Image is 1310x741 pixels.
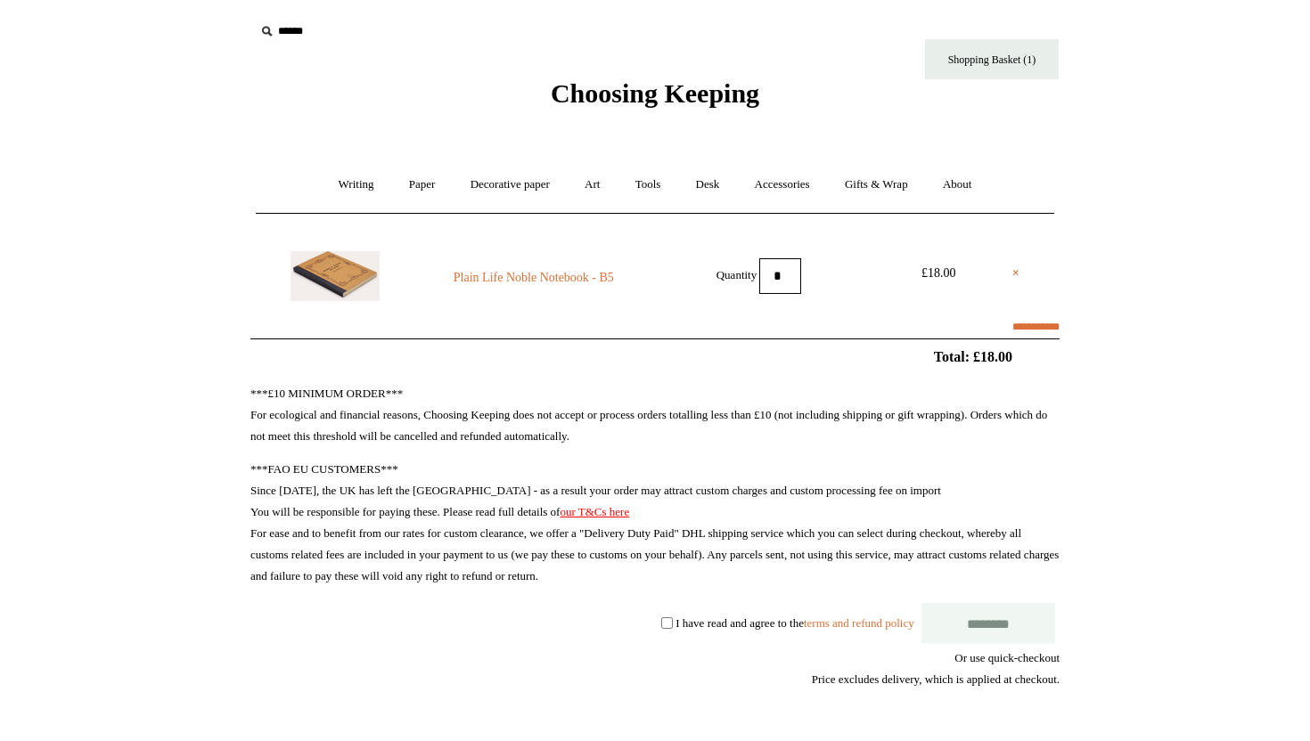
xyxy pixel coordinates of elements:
[250,647,1060,690] div: Or use quick-checkout
[323,161,390,208] a: Writing
[291,251,380,301] img: Plain Life Noble Notebook - B5
[619,161,677,208] a: Tools
[209,348,1101,365] h2: Total: £18.00
[560,505,629,518] a: our T&Cs here
[393,161,452,208] a: Paper
[829,161,924,208] a: Gifts & Wrap
[454,161,566,208] a: Decorative paper
[680,161,736,208] a: Desk
[551,93,759,105] a: Choosing Keeping
[898,263,978,284] div: £18.00
[804,615,914,629] a: terms and refund policy
[250,669,1060,690] div: Price excludes delivery, which is applied at checkout.
[413,267,655,289] a: Plain Life Noble Notebook - B5
[927,161,988,208] a: About
[551,78,759,108] span: Choosing Keeping
[250,383,1060,447] p: ***£10 MINIMUM ORDER*** For ecological and financial reasons, Choosing Keeping does not accept or...
[250,459,1060,587] p: ***FAO EU CUSTOMERS*** Since [DATE], the UK has left the [GEOGRAPHIC_DATA] - as a result your ord...
[739,161,826,208] a: Accessories
[1012,263,1019,284] a: ×
[675,615,913,629] label: I have read and agree to the
[569,161,616,208] a: Art
[925,39,1059,79] a: Shopping Basket (1)
[716,267,757,281] label: Quantity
